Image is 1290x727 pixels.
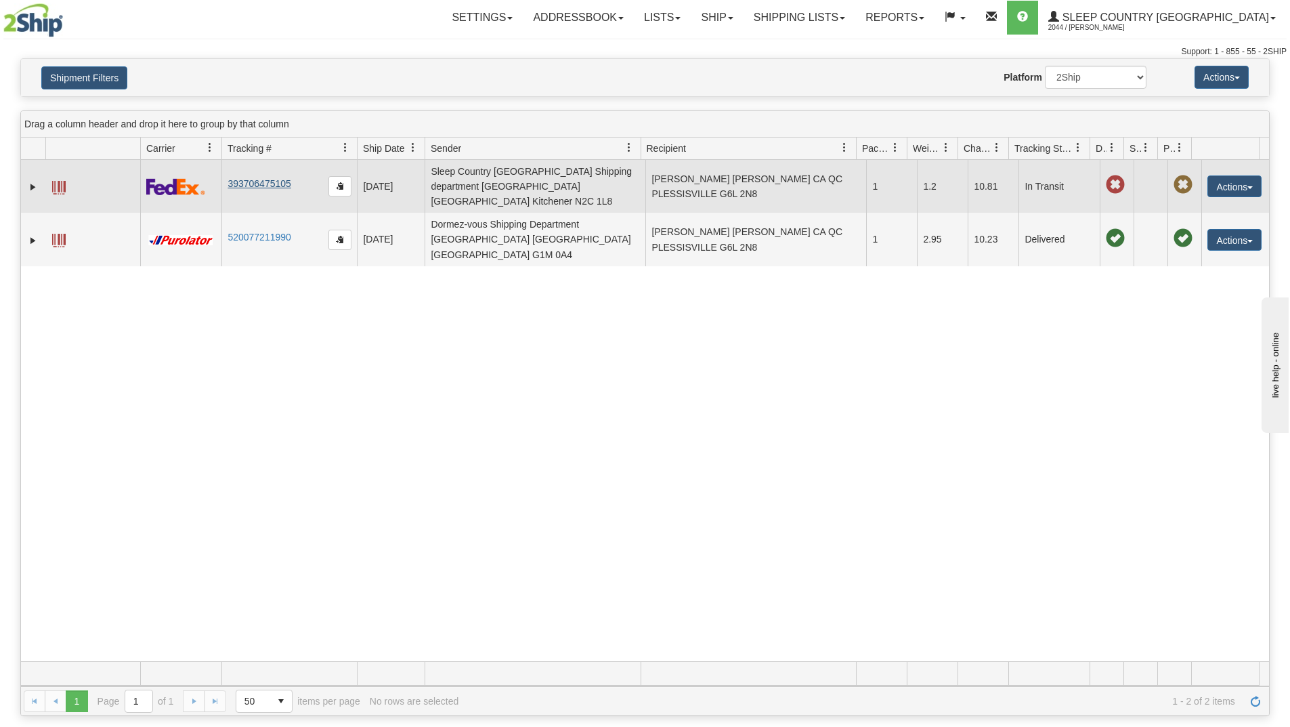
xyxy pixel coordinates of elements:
span: Tracking # [228,142,272,155]
a: Label [52,175,66,196]
div: No rows are selected [370,696,459,707]
span: Delivery Status [1096,142,1107,155]
td: 1 [866,213,917,266]
span: Page sizes drop down [236,690,293,713]
span: Tracking Status [1014,142,1073,155]
span: Pickup Status [1163,142,1175,155]
a: Carrier filter column settings [198,136,221,159]
button: Actions [1195,66,1249,89]
a: Label [52,228,66,249]
td: Delivered [1018,213,1100,266]
div: Support: 1 - 855 - 55 - 2SHIP [3,46,1287,58]
a: Lists [634,1,691,35]
span: Charge [964,142,992,155]
span: 2044 / [PERSON_NAME] [1048,21,1150,35]
button: Actions [1207,229,1262,251]
div: grid grouping header [21,111,1269,138]
a: Reports [855,1,934,35]
a: Expand [26,180,40,194]
input: Page 1 [125,690,152,712]
button: Shipment Filters [41,66,127,89]
a: Ship [691,1,743,35]
a: Packages filter column settings [884,136,907,159]
span: Pickup Not Assigned [1174,175,1192,194]
button: Copy to clipboard [328,230,351,250]
a: 520077211990 [228,232,291,243]
span: Page 1 [66,690,87,712]
a: Expand [26,234,40,247]
td: [PERSON_NAME] [PERSON_NAME] CA QC PLESSISVILLE G6L 2N8 [645,213,866,266]
span: Pickup Successfully created [1174,229,1192,248]
iframe: chat widget [1259,294,1289,432]
td: [PERSON_NAME] [PERSON_NAME] CA QC PLESSISVILLE G6L 2N8 [645,160,866,213]
a: Recipient filter column settings [833,136,856,159]
span: Ship Date [363,142,404,155]
span: select [270,690,292,712]
img: 2 - FedEx Express® [146,178,205,195]
span: Sleep Country [GEOGRAPHIC_DATA] [1059,12,1269,23]
a: Settings [442,1,523,35]
a: Delivery Status filter column settings [1100,136,1123,159]
img: logo2044.jpg [3,3,63,37]
a: Pickup Status filter column settings [1168,136,1191,159]
button: Copy to clipboard [328,176,351,196]
span: Page of 1 [98,690,174,713]
a: 393706475105 [228,178,291,189]
td: 2.95 [917,213,968,266]
td: 10.81 [968,160,1018,213]
td: [DATE] [357,160,425,213]
a: Charge filter column settings [985,136,1008,159]
td: Dormez-vous Shipping Department [GEOGRAPHIC_DATA] [GEOGRAPHIC_DATA] [GEOGRAPHIC_DATA] G1M 0A4 [425,213,645,266]
a: Weight filter column settings [934,136,958,159]
td: 1.2 [917,160,968,213]
label: Platform [1004,70,1042,84]
img: 11 - Purolator [146,235,215,245]
span: 1 - 2 of 2 items [468,696,1235,707]
div: live help - online [10,12,125,22]
td: 10.23 [968,213,1018,266]
a: Tracking # filter column settings [334,136,357,159]
a: Refresh [1245,690,1266,712]
a: Shipping lists [744,1,855,35]
span: items per page [236,690,360,713]
span: Shipment Issues [1130,142,1141,155]
span: Weight [913,142,941,155]
span: On time [1106,229,1125,248]
span: Sender [431,142,461,155]
a: Sender filter column settings [618,136,641,159]
a: Addressbook [523,1,634,35]
a: Ship Date filter column settings [402,136,425,159]
td: Sleep Country [GEOGRAPHIC_DATA] Shipping department [GEOGRAPHIC_DATA] [GEOGRAPHIC_DATA] Kitchener... [425,160,645,213]
span: Late [1106,175,1125,194]
a: Tracking Status filter column settings [1067,136,1090,159]
button: Actions [1207,175,1262,197]
td: [DATE] [357,213,425,266]
a: Shipment Issues filter column settings [1134,136,1157,159]
span: 50 [244,694,262,708]
span: Packages [862,142,890,155]
a: Sleep Country [GEOGRAPHIC_DATA] 2044 / [PERSON_NAME] [1038,1,1286,35]
td: 1 [866,160,917,213]
span: Carrier [146,142,175,155]
td: In Transit [1018,160,1100,213]
span: Recipient [647,142,686,155]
